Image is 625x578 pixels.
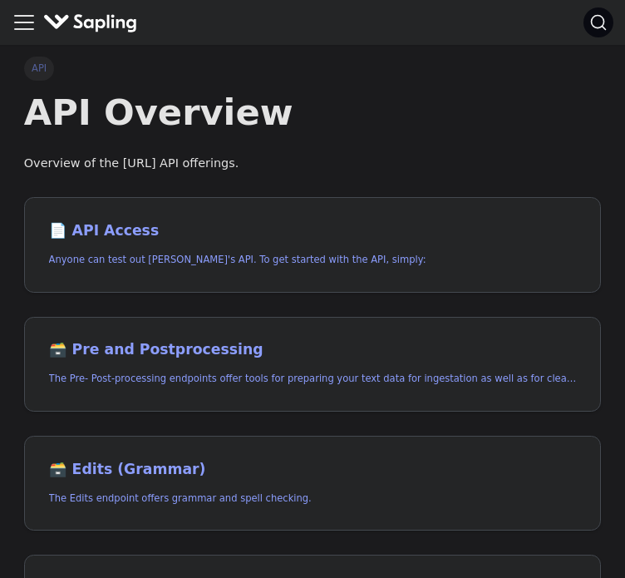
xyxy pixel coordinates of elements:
[583,7,613,37] button: Search (Ctrl+K)
[24,197,601,293] a: 📄️ API AccessAnyone can test out [PERSON_NAME]'s API. To get started with the API, simply:
[12,10,37,35] button: Toggle navigation bar
[49,491,577,506] p: The Edits endpoint offers grammar and spell checking.
[24,57,55,80] span: API
[24,90,601,135] h1: API Overview
[24,317,601,413] a: 🗃️ Pre and PostprocessingThe Pre- Post-processing endpoints offer tools for preparing your text d...
[24,436,601,531] a: 🗃️ Edits (Grammar)The Edits endpoint offers grammar and spell checking.
[24,154,601,174] p: Overview of the [URL] API offerings.
[49,341,577,359] h2: Pre and Postprocessing
[49,371,577,387] p: The Pre- Post-processing endpoints offer tools for preparing your text data for ingestation as we...
[24,57,601,80] nav: Breadcrumbs
[49,222,577,240] h2: API Access
[49,252,577,268] p: Anyone can test out Sapling's API. To get started with the API, simply:
[43,11,144,35] a: Sapling.ai
[43,11,138,35] img: Sapling.ai
[49,461,577,479] h2: Edits (Grammar)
